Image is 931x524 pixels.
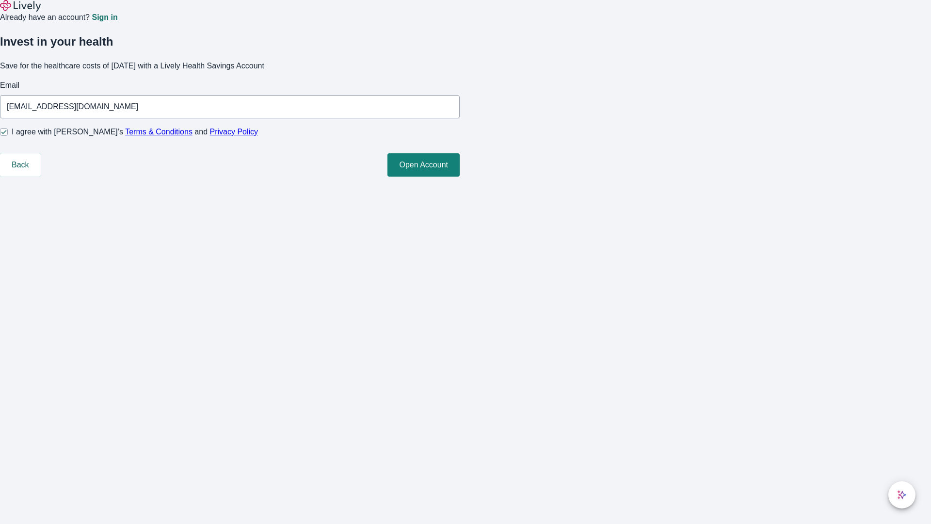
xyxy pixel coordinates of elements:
a: Terms & Conditions [125,128,193,136]
a: Privacy Policy [210,128,258,136]
button: chat [888,481,915,508]
a: Sign in [92,14,117,21]
button: Open Account [387,153,460,177]
span: I agree with [PERSON_NAME]’s and [12,126,258,138]
svg: Lively AI Assistant [897,490,907,500]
